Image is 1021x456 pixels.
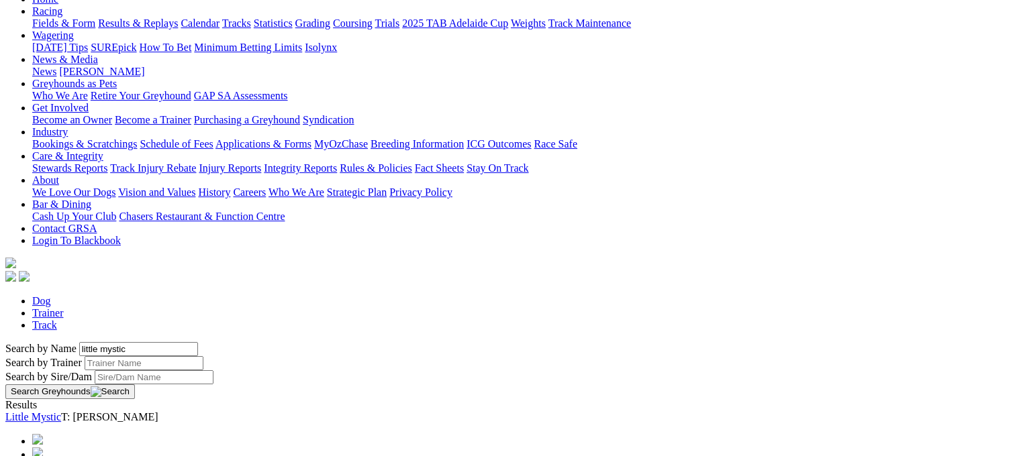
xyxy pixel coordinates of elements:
[118,186,195,198] a: Vision and Values
[79,342,198,356] input: Search by Greyhound name
[233,186,266,198] a: Careers
[5,411,1016,423] div: T: [PERSON_NAME]
[32,17,1016,30] div: Racing
[32,211,1016,223] div: Bar & Dining
[305,42,337,53] a: Isolynx
[181,17,220,29] a: Calendar
[375,17,399,29] a: Trials
[5,343,77,354] label: Search by Name
[32,42,88,53] a: [DATE] Tips
[91,42,136,53] a: SUREpick
[5,384,135,399] button: Search Greyhounds
[32,90,88,101] a: Who We Are
[32,434,43,445] img: chevrons-left-pager-blue.svg
[215,138,311,150] a: Applications & Forms
[5,399,1016,411] div: Results
[269,186,324,198] a: Who We Are
[340,162,412,174] a: Rules & Policies
[389,186,452,198] a: Privacy Policy
[32,42,1016,54] div: Wagering
[402,17,508,29] a: 2025 TAB Adelaide Cup
[110,162,196,174] a: Track Injury Rebate
[32,138,137,150] a: Bookings & Scratchings
[5,271,16,282] img: facebook.svg
[415,162,464,174] a: Fact Sheets
[5,371,92,382] label: Search by Sire/Dam
[511,17,546,29] a: Weights
[32,186,115,198] a: We Love Our Dogs
[194,90,288,101] a: GAP SA Assessments
[32,114,112,125] a: Become an Owner
[303,114,354,125] a: Syndication
[85,356,203,370] input: Search by Trainer name
[467,138,531,150] a: ICG Outcomes
[19,271,30,282] img: twitter.svg
[32,211,116,222] a: Cash Up Your Club
[98,17,178,29] a: Results & Replays
[32,54,98,65] a: News & Media
[32,174,59,186] a: About
[295,17,330,29] a: Grading
[198,186,230,198] a: History
[333,17,373,29] a: Coursing
[32,319,57,331] a: Track
[59,66,144,77] a: [PERSON_NAME]
[5,258,16,268] img: logo-grsa-white.png
[264,162,337,174] a: Integrity Reports
[32,17,95,29] a: Fields & Form
[119,211,285,222] a: Chasers Restaurant & Function Centre
[91,386,130,397] img: Search
[199,162,261,174] a: Injury Reports
[194,42,302,53] a: Minimum Betting Limits
[32,126,68,137] a: Industry
[327,186,387,198] a: Strategic Plan
[32,223,97,234] a: Contact GRSA
[32,5,62,17] a: Racing
[32,114,1016,126] div: Get Involved
[32,138,1016,150] div: Industry
[32,30,74,41] a: Wagering
[32,90,1016,102] div: Greyhounds as Pets
[95,370,213,384] input: Search by Sire/Dam name
[32,162,107,174] a: Stewards Reports
[5,357,82,368] label: Search by Trainer
[32,186,1016,198] div: About
[115,114,191,125] a: Become a Trainer
[467,162,528,174] a: Stay On Track
[5,411,61,422] a: Little Mystic
[32,150,103,162] a: Care & Integrity
[371,138,464,150] a: Breeding Information
[32,78,117,89] a: Greyhounds as Pets
[222,17,251,29] a: Tracks
[32,102,89,113] a: Get Involved
[32,235,121,246] a: Login To Blackbook
[32,198,91,210] a: Bar & Dining
[32,66,1016,78] div: News & Media
[254,17,293,29] a: Statistics
[140,138,213,150] a: Schedule of Fees
[140,42,192,53] a: How To Bet
[32,307,64,319] a: Trainer
[314,138,368,150] a: MyOzChase
[548,17,631,29] a: Track Maintenance
[32,295,51,306] a: Dog
[534,138,577,150] a: Race Safe
[194,114,300,125] a: Purchasing a Greyhound
[32,162,1016,174] div: Care & Integrity
[91,90,191,101] a: Retire Your Greyhound
[32,66,56,77] a: News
